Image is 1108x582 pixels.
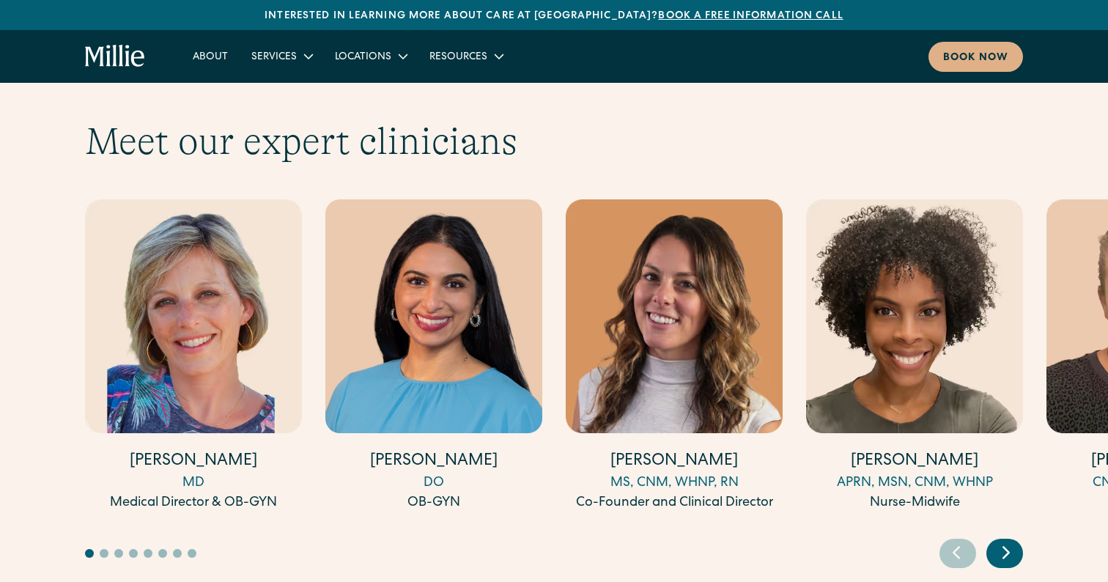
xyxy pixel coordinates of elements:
div: Medical Director & OB-GYN [85,493,302,513]
a: About [181,44,240,68]
div: 2 / 17 [325,199,542,515]
div: Nurse-Midwife [806,493,1023,513]
div: 4 / 17 [806,199,1023,515]
div: Co-Founder and Clinical Director [566,493,783,513]
button: Go to slide 2 [100,549,108,558]
div: 1 / 17 [85,199,302,515]
div: 3 / 17 [566,199,783,515]
a: [PERSON_NAME]DOOB-GYN [325,199,542,513]
div: Locations [335,50,391,65]
div: Services [251,50,297,65]
a: [PERSON_NAME]APRN, MSN, CNM, WHNPNurse-Midwife [806,199,1023,513]
h4: [PERSON_NAME] [325,451,542,474]
div: Locations [323,44,418,68]
div: MD [85,474,302,493]
button: Go to slide 5 [144,549,152,558]
div: MS, CNM, WHNP, RN [566,474,783,493]
div: APRN, MSN, CNM, WHNP [806,474,1023,493]
h4: [PERSON_NAME] [85,451,302,474]
a: Book now [928,42,1023,72]
button: Go to slide 3 [114,549,123,558]
div: Next slide [986,539,1023,568]
a: [PERSON_NAME]MDMedical Director & OB-GYN [85,199,302,513]
h2: Meet our expert clinicians [85,119,1023,164]
div: Resources [429,50,487,65]
div: Resources [418,44,514,68]
div: Services [240,44,323,68]
h4: [PERSON_NAME] [566,451,783,474]
div: Book now [943,51,1008,66]
div: DO [325,474,542,493]
a: Book a free information call [658,11,843,21]
button: Go to slide 7 [173,549,182,558]
button: Go to slide 6 [158,549,167,558]
div: OB-GYN [325,493,542,513]
button: Go to slide 1 [85,549,94,558]
button: Go to slide 4 [129,549,138,558]
a: home [85,45,146,68]
h4: [PERSON_NAME] [806,451,1023,474]
div: Previous slide [939,539,976,568]
button: Go to slide 8 [188,549,196,558]
a: [PERSON_NAME]MS, CNM, WHNP, RNCo-Founder and Clinical Director [566,199,783,513]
